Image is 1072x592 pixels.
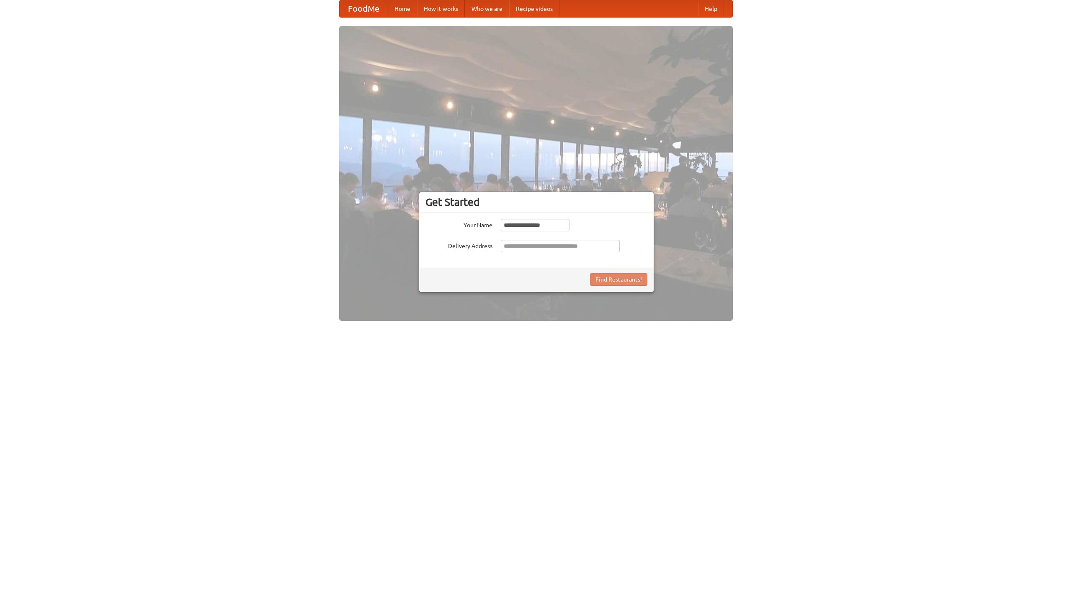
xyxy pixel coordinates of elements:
a: Who we are [465,0,509,17]
button: Find Restaurants! [590,273,647,286]
a: Home [388,0,417,17]
label: Your Name [425,219,492,229]
label: Delivery Address [425,240,492,250]
a: FoodMe [340,0,388,17]
a: How it works [417,0,465,17]
a: Recipe videos [509,0,559,17]
h3: Get Started [425,196,647,208]
a: Help [698,0,724,17]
